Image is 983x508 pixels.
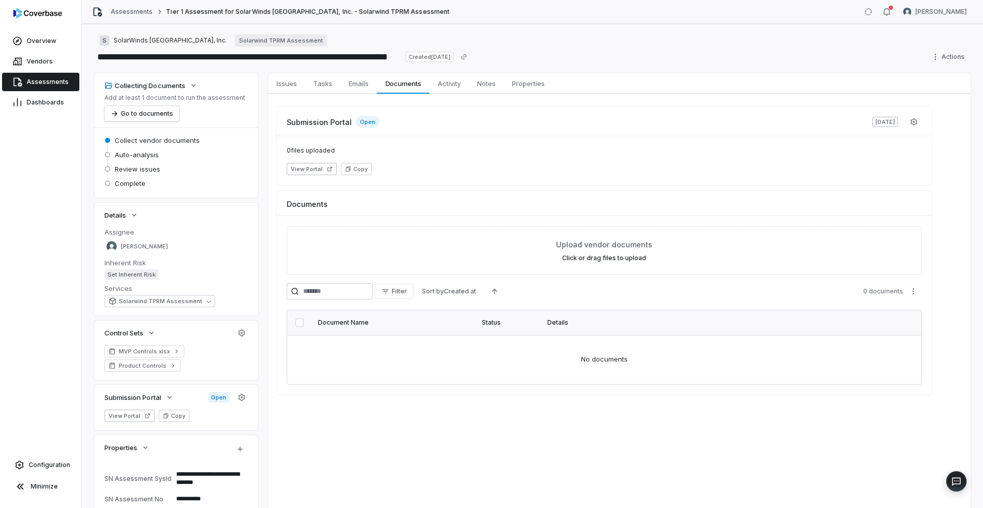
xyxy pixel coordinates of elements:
[872,117,898,127] span: [DATE]
[484,284,505,299] button: Ascending
[434,77,465,90] span: Activity
[104,475,172,482] div: SN Assessment SysId
[104,81,185,90] div: Collecting Documents
[318,319,469,327] div: Document Name
[104,495,172,503] div: SN Assessment No
[31,482,58,491] span: Minimize
[341,163,372,175] button: Copy
[104,393,161,402] span: Submission Portal
[119,347,170,355] span: MVP Controls.xlsx
[2,93,79,112] a: Dashboards
[115,179,145,188] span: Complete
[101,206,141,224] button: Details
[115,164,160,174] span: Review issues
[121,243,168,250] span: [PERSON_NAME]
[27,78,69,86] span: Assessments
[490,287,499,295] svg: Ascending
[375,284,414,299] button: Filter
[159,410,189,422] button: Copy
[104,94,245,102] p: Add at least 1 document to run the assessment
[104,284,248,293] dt: Services
[101,438,153,457] button: Properties
[928,49,971,65] button: Actions
[29,461,70,469] span: Configuration
[356,116,379,128] span: Open
[104,106,179,121] button: Go to documents
[508,77,549,90] span: Properties
[2,52,79,71] a: Vendors
[101,324,159,342] button: Control Sets
[482,319,535,327] div: Status
[2,73,79,91] a: Assessments
[562,254,646,262] label: Click or drag files to upload
[416,284,482,299] button: Sort byCreated at
[13,8,62,18] img: logo-D7KZi-bG.svg
[115,136,200,145] span: Collect vendor documents
[104,410,155,422] button: View Portal
[4,456,77,474] a: Configuration
[287,163,337,175] button: View Portal
[27,37,56,45] span: Overview
[104,328,143,337] span: Control Sets
[104,210,126,220] span: Details
[897,4,973,19] button: Adeola Ajiginni avatar[PERSON_NAME]
[104,269,159,280] span: Set Inherent Risk
[235,34,327,47] a: Solarwind TPRM Assessment
[119,298,202,305] span: Solarwind TPRM Assessment
[166,8,449,16] span: Tier 1 Assessment for SolarWinds [GEOGRAPHIC_DATA], Inc. - Solarwind TPRM Assessment
[915,8,967,16] span: [PERSON_NAME]
[208,392,229,403] span: Open
[104,227,248,237] dt: Assignee
[2,32,79,50] a: Overview
[547,319,890,327] div: Details
[111,8,153,16] a: Assessments
[104,345,184,357] a: MVP Controls.xlsx
[473,77,500,90] span: Notes
[903,8,911,16] img: Adeola Ajiginni avatar
[287,335,921,384] td: No documents
[106,241,117,251] img: Adeola Ajiginni avatar
[309,77,336,90] span: Tasks
[405,52,454,62] span: Created [DATE]
[96,31,230,50] button: SSolarWinds [GEOGRAPHIC_DATA], Inc.
[556,239,652,250] span: Upload vendor documents
[287,117,352,128] span: Submission Portal
[27,57,53,66] span: Vendors
[272,77,301,90] span: Issues
[101,76,201,95] button: Collecting Documents
[101,388,177,407] button: Submission Portal
[104,443,137,452] span: Properties
[381,77,425,90] span: Documents
[287,199,328,209] span: Documents
[863,287,903,295] span: 0 documents
[104,258,248,267] dt: Inherent Risk
[114,36,227,45] span: SolarWinds [GEOGRAPHIC_DATA], Inc.
[27,98,64,107] span: Dashboards
[104,359,181,372] a: Product Controls
[119,362,166,370] span: Product Controls
[287,146,922,155] span: 0 files uploaded
[455,48,473,66] button: Copy link
[115,150,159,159] span: Auto-analysis
[4,476,77,497] button: Minimize
[345,77,373,90] span: Emails
[905,284,922,299] button: More actions
[392,287,407,295] span: Filter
